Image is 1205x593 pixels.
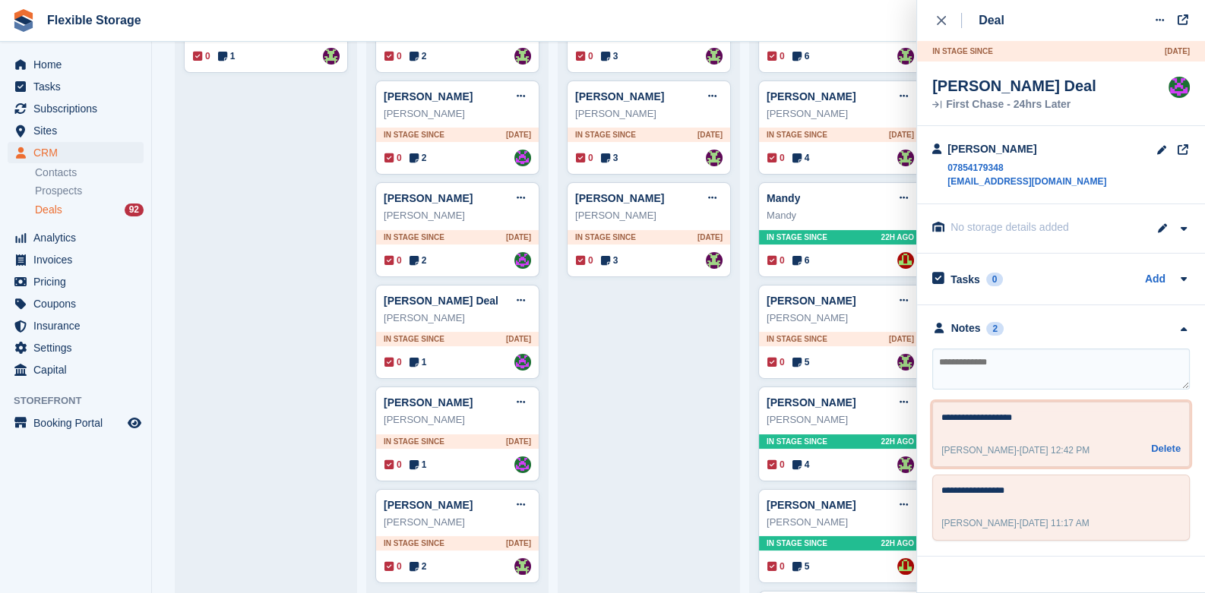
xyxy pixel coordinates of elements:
div: - [941,443,1090,457]
span: 0 [576,49,593,63]
span: 1 [410,458,427,472]
a: Rachael Fisher [706,150,723,166]
span: In stage since [575,232,636,243]
a: [PERSON_NAME] [384,499,473,511]
a: Daniel Douglas [514,150,531,166]
span: 0 [384,49,402,63]
span: 3 [601,151,618,165]
img: Rachael Fisher [323,48,340,65]
span: In stage since [767,436,827,447]
span: [DATE] [889,333,914,345]
a: menu [8,249,144,270]
a: David Jones [897,252,914,269]
a: Rachael Fisher [514,558,531,575]
a: menu [8,142,144,163]
span: [DATE] [506,129,531,140]
span: 6 [792,254,810,267]
a: Rachael Fisher [706,252,723,269]
span: In stage since [384,436,444,447]
div: [PERSON_NAME] [575,106,723,121]
span: CRM [33,142,125,163]
img: Rachael Fisher [514,48,531,65]
span: 2 [410,254,427,267]
div: [PERSON_NAME] [767,311,914,326]
a: Add [1145,271,1165,289]
span: 1 [410,355,427,369]
img: Rachael Fisher [706,48,723,65]
span: In stage since [384,232,444,243]
span: Sites [33,120,125,141]
div: [PERSON_NAME] [384,106,531,121]
img: stora-icon-8386f47178a22dfd0bd8f6a31ec36ba5ce8667c1dd55bd0f319d3a0aa187defe.svg [12,9,35,32]
span: 4 [792,458,810,472]
span: In stage since [767,538,827,549]
a: [PERSON_NAME] [767,396,856,408]
a: [PERSON_NAME] [575,90,664,103]
a: Preview store [125,414,144,432]
div: [PERSON_NAME] [767,412,914,427]
a: [PERSON_NAME] Deal [384,295,498,307]
span: Settings [33,337,125,358]
span: 0 [576,151,593,165]
span: 22H AGO [881,538,914,549]
span: 0 [384,560,402,573]
span: 3 [601,254,618,267]
span: Deals [35,203,62,217]
a: menu [8,412,144,434]
a: Daniel Douglas [514,354,531,371]
span: Analytics [33,227,125,248]
span: [DATE] 12:42 PM [1020,445,1090,456]
a: [PERSON_NAME] [384,90,473,103]
span: 0 [767,458,785,472]
span: Booking Portal [33,412,125,434]
span: [DATE] [889,129,914,140]
a: menu [8,359,144,380]
a: menu [8,293,144,314]
img: Rachael Fisher [897,48,914,65]
span: Tasks [33,76,125,97]
span: 2 [410,151,427,165]
a: [PERSON_NAME] [384,192,473,204]
div: [PERSON_NAME] [767,515,914,530]
a: Rachael Fisher [897,456,914,473]
span: 0 [767,254,785,267]
a: [PERSON_NAME] [767,295,856,307]
button: Delete [1151,441,1181,456]
a: menu [8,76,144,97]
a: Daniel Douglas [514,456,531,473]
span: 0 [384,151,402,165]
span: In stage since [384,538,444,549]
span: In stage since [384,129,444,140]
a: Prospects [35,183,144,199]
span: In stage since [575,129,636,140]
a: menu [8,98,144,119]
a: [EMAIL_ADDRESS][DOMAIN_NAME] [947,175,1106,188]
span: [DATE] [506,232,531,243]
a: Flexible Storage [41,8,147,33]
a: Delete [1151,441,1181,459]
a: Rachael Fisher [897,354,914,371]
span: 6 [792,49,810,63]
div: Notes [951,320,981,336]
span: In stage since [767,232,827,243]
span: [PERSON_NAME] [941,445,1017,456]
img: Daniel Douglas [1169,77,1190,98]
a: 07854179348 [947,161,1106,175]
a: menu [8,315,144,336]
a: Daniel Douglas [514,252,531,269]
a: menu [8,54,144,75]
span: [DATE] [506,436,531,447]
div: [PERSON_NAME] [384,412,531,427]
a: menu [8,337,144,358]
span: [DATE] [697,129,723,140]
a: [PERSON_NAME] [767,90,856,103]
h2: Tasks [950,273,980,286]
span: 0 [576,254,593,267]
span: Pricing [33,271,125,292]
